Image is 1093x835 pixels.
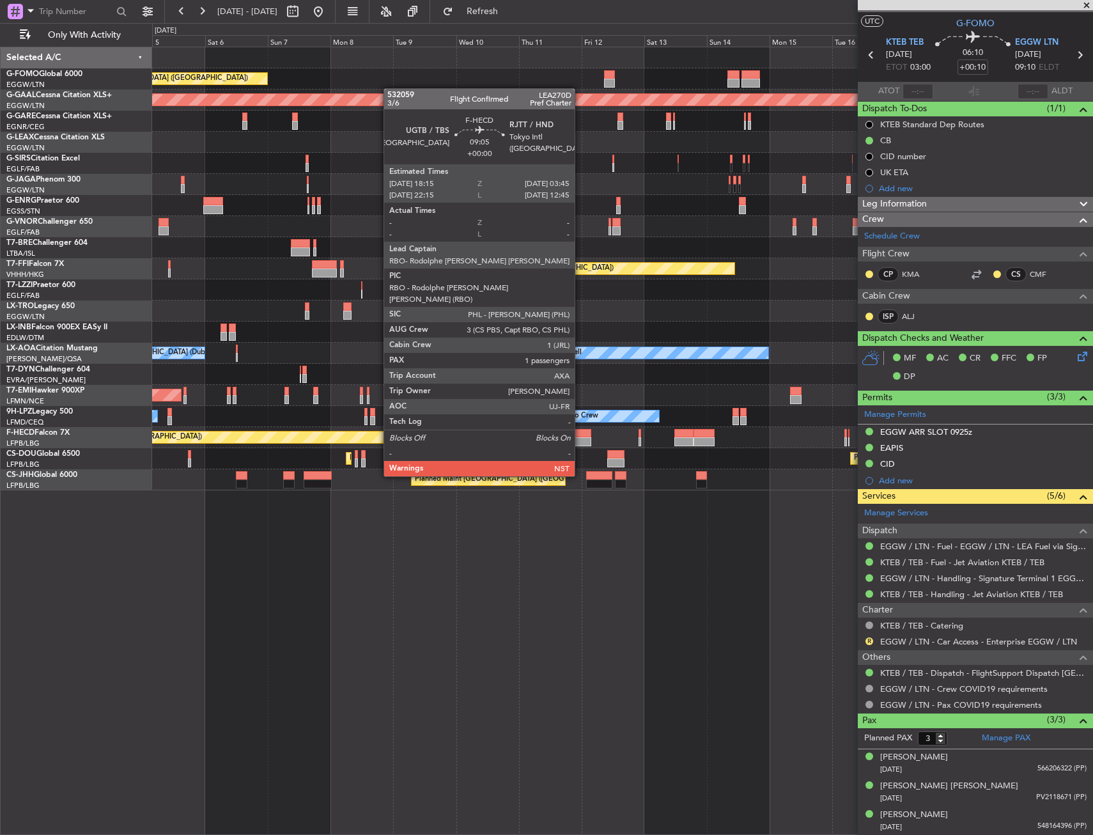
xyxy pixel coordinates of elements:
span: T7-FFI [6,260,29,268]
span: LX-INB [6,324,31,331]
span: Dispatch Checks and Weather [862,331,984,346]
span: ALDT [1051,85,1073,98]
div: CS [1005,267,1027,281]
span: [DATE] [886,49,912,61]
div: Planned Maint [GEOGRAPHIC_DATA] ([GEOGRAPHIC_DATA]) [350,449,551,468]
span: [DATE] [880,765,902,774]
span: T7-DYN [6,366,35,373]
span: [DATE] [880,822,902,832]
span: FP [1037,352,1047,365]
div: No Crew Sabadell [522,343,582,363]
a: EGGW/LTN [6,185,45,195]
span: DP [904,371,915,384]
span: G-LEAX [6,134,34,141]
span: FFC [1002,352,1016,365]
span: 548164396 (PP) [1037,821,1087,832]
a: KTEB / TEB - Handling - Jet Aviation KTEB / TEB [880,589,1063,600]
span: ELDT [1039,61,1059,74]
span: ATOT [878,85,899,98]
a: EGGW/LTN [6,80,45,90]
span: Others [862,650,890,665]
input: --:-- [903,84,933,99]
label: Planned PAX [864,732,912,745]
a: Schedule Crew [864,230,920,243]
span: Leg Information [862,197,927,212]
span: Refresh [456,7,509,16]
span: G-FOMO [6,70,39,78]
a: Manage Permits [864,409,926,421]
a: EGLF/FAB [6,228,40,237]
div: EGGW ARR SLOT 0925z [880,426,972,437]
a: KTEB / TEB - Fuel - Jet Aviation KTEB / TEB [880,557,1044,568]
a: G-FOMOGlobal 6000 [6,70,82,78]
div: No Crew [569,407,598,426]
span: Crew [862,212,884,227]
a: EGLF/FAB [6,164,40,174]
a: EGGW / LTN - Pax COVID19 requirements [880,699,1042,710]
a: G-ENRGPraetor 600 [6,197,79,205]
a: EDLW/DTM [6,333,44,343]
a: F-HECDFalcon 7X [6,429,70,437]
div: Sat 6 [205,35,268,47]
button: UTC [861,15,883,27]
span: Cabin Crew [862,289,910,304]
a: G-JAGAPhenom 300 [6,176,81,183]
span: 03:00 [910,61,931,74]
div: Add new [879,183,1087,194]
span: (1/1) [1047,102,1066,115]
a: VHHH/HKG [6,270,44,279]
span: T7-BRE [6,239,33,247]
a: LFMD/CEQ [6,417,43,427]
a: EGGW / LTN - Car Access - Enterprise EGGW / LTN [880,636,1077,647]
span: G-FOMO [956,17,995,30]
span: 9H-LPZ [6,408,32,416]
a: G-VNORChallenger 650 [6,218,93,226]
span: MF [904,352,916,365]
div: [PERSON_NAME] [880,809,948,822]
a: LTBA/ISL [6,249,35,258]
a: LFPB/LBG [6,460,40,469]
button: Refresh [437,1,513,22]
span: CS-JHH [6,471,34,479]
a: 9H-LPZLegacy 500 [6,408,73,416]
div: CID number [880,151,926,162]
span: KTEB TEB [886,36,924,49]
div: Planned Maint [GEOGRAPHIC_DATA] ([GEOGRAPHIC_DATA]) [854,449,1055,468]
a: G-GAALCessna Citation XLS+ [6,91,112,99]
a: LFPB/LBG [6,439,40,448]
button: Only With Activity [14,25,139,45]
span: Services [862,489,895,504]
a: EGGW / LTN - Fuel - EGGW / LTN - LEA Fuel via Signature in EGGW [880,541,1087,552]
div: Sun 7 [268,35,330,47]
div: CID [880,458,895,469]
span: 06:10 [963,47,983,59]
a: EGGW/LTN [6,143,45,153]
a: CS-DOUGlobal 6500 [6,450,80,458]
div: Sat 13 [644,35,707,47]
a: T7-EMIHawker 900XP [6,387,84,394]
span: G-ENRG [6,197,36,205]
span: T7-LZZI [6,281,33,289]
a: EGGW/LTN [6,101,45,111]
span: LX-AOA [6,345,36,352]
span: [DATE] [880,793,902,803]
div: Tue 16 [832,35,895,47]
a: CS-JHHGlobal 6000 [6,471,77,479]
span: Only With Activity [33,31,135,40]
span: LX-TRO [6,302,34,310]
span: G-JAGA [6,176,36,183]
span: 09:10 [1015,61,1035,74]
span: G-GAAL [6,91,36,99]
div: [PERSON_NAME] [PERSON_NAME] [880,780,1018,793]
span: CR [970,352,981,365]
span: Dispatch [862,524,897,538]
span: Pax [862,714,876,728]
button: R [865,637,873,645]
div: Sun 14 [707,35,770,47]
div: Thu 11 [519,35,582,47]
span: (3/3) [1047,713,1066,726]
span: EGGW LTN [1015,36,1058,49]
a: EVRA/[PERSON_NAME] [6,375,86,385]
div: CB [880,135,891,146]
span: [DATE] - [DATE] [217,6,277,17]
